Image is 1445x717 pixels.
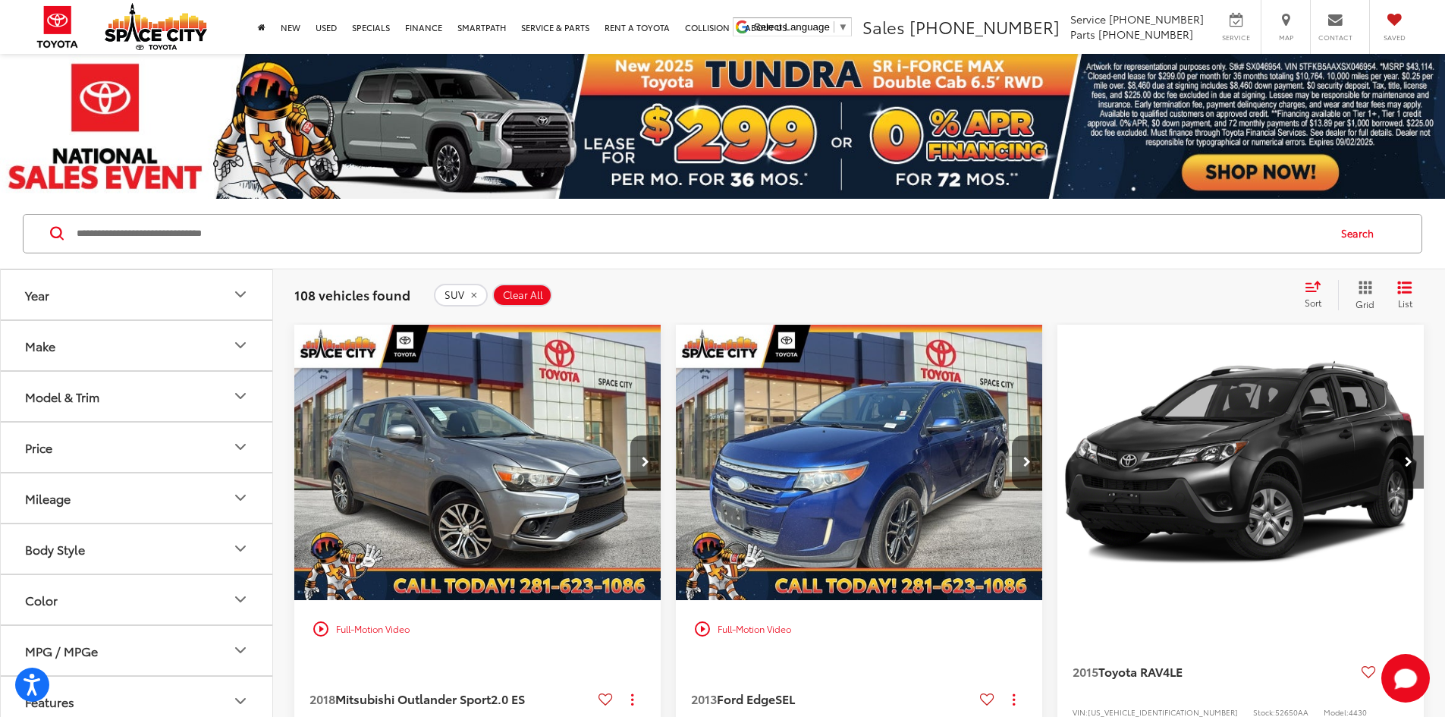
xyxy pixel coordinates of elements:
[294,285,410,303] span: 108 vehicles found
[335,690,491,707] span: Mitsubishi Outlander Sport
[231,692,250,710] div: Features
[834,21,834,33] span: ​
[1,473,274,523] button: MileageMileage
[434,284,488,307] button: remove SUV
[231,285,250,303] div: Year
[1377,33,1411,42] span: Saved
[231,489,250,507] div: Mileage
[630,436,661,489] button: Next image
[717,690,775,707] span: Ford Edge
[1338,280,1386,310] button: Grid View
[675,325,1044,600] a: 2013 Ford Edge SEL FWD2013 Ford Edge SEL FWD2013 Ford Edge SEL FWD2013 Ford Edge SEL FWD
[491,690,525,707] span: 2.0 ES
[1098,27,1193,42] span: [PHONE_NUMBER]
[1098,662,1170,680] span: Toyota RAV4
[25,491,71,505] div: Mileage
[1269,33,1302,42] span: Map
[25,593,58,607] div: Color
[1057,325,1425,600] div: 2015 Toyota RAV4 LE 0
[309,690,592,707] a: 2018Mitsubishi Outlander Sport2.0 ES
[754,21,830,33] span: Select Language
[444,289,464,301] span: SUV
[25,288,49,302] div: Year
[1070,11,1106,27] span: Service
[1297,280,1338,310] button: Select sort value
[675,325,1044,600] div: 2013 Ford Edge SEL 0
[1355,297,1374,310] span: Grid
[1013,693,1015,706] span: dropdown dots
[25,694,74,709] div: Features
[838,21,848,33] span: ▼
[1381,654,1430,703] svg: Start Chat
[231,438,250,456] div: Price
[1393,436,1424,489] button: Next image
[619,686,646,712] button: Actions
[231,387,250,405] div: Model & Trim
[75,215,1327,252] input: Search by Make, Model, or Keyword
[309,690,335,707] span: 2018
[1397,297,1412,310] span: List
[25,389,99,404] div: Model & Trim
[1073,663,1355,680] a: 2015Toyota RAV4LE
[1386,280,1424,310] button: List View
[231,590,250,609] div: Color
[1070,27,1095,42] span: Parts
[1,423,274,472] button: PricePrice
[631,693,633,706] span: dropdown dots
[1057,325,1425,600] a: 2015 Toyota RAV4 LE FWD SUV2015 Toyota RAV4 LE FWD SUV2015 Toyota RAV4 LE FWD SUV2015 Toyota RAV4...
[25,338,55,353] div: Make
[909,14,1060,39] span: [PHONE_NUMBER]
[1,321,274,370] button: MakeMake
[1012,436,1042,489] button: Next image
[691,690,974,707] a: 2013Ford EdgeSEL
[1305,296,1321,309] span: Sort
[231,539,250,558] div: Body Style
[294,325,662,602] img: 2018 Mitsubishi Outlander Sport 2.0 ES 4x2
[492,284,552,307] button: Clear All
[25,440,52,454] div: Price
[1219,33,1253,42] span: Service
[1,270,274,319] button: YearYear
[675,325,1044,602] img: 2013 Ford Edge SEL FWD
[1001,686,1027,712] button: Actions
[1057,325,1425,602] img: 2015 Toyota RAV4 LE FWD SUV
[1381,654,1430,703] button: Toggle Chat Window
[1109,11,1204,27] span: [PHONE_NUMBER]
[1,575,274,624] button: ColorColor
[691,690,717,707] span: 2013
[231,336,250,354] div: Make
[1073,662,1098,680] span: 2015
[1318,33,1352,42] span: Contact
[1170,662,1183,680] span: LE
[1,372,274,421] button: Model & TrimModel & Trim
[294,325,662,600] div: 2018 Mitsubishi Outlander Sport 2.0 ES 0
[754,21,848,33] a: Select Language​
[294,325,662,600] a: 2018 Mitsubishi Outlander Sport 2.0 ES 4x22018 Mitsubishi Outlander Sport 2.0 ES 4x22018 Mitsubis...
[1,626,274,675] button: MPG / MPGeMPG / MPGe
[25,542,85,556] div: Body Style
[775,690,795,707] span: SEL
[105,3,207,50] img: Space City Toyota
[1,524,274,574] button: Body StyleBody Style
[503,289,543,301] span: Clear All
[1327,215,1396,253] button: Search
[25,643,98,658] div: MPG / MPGe
[231,641,250,659] div: MPG / MPGe
[862,14,905,39] span: Sales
